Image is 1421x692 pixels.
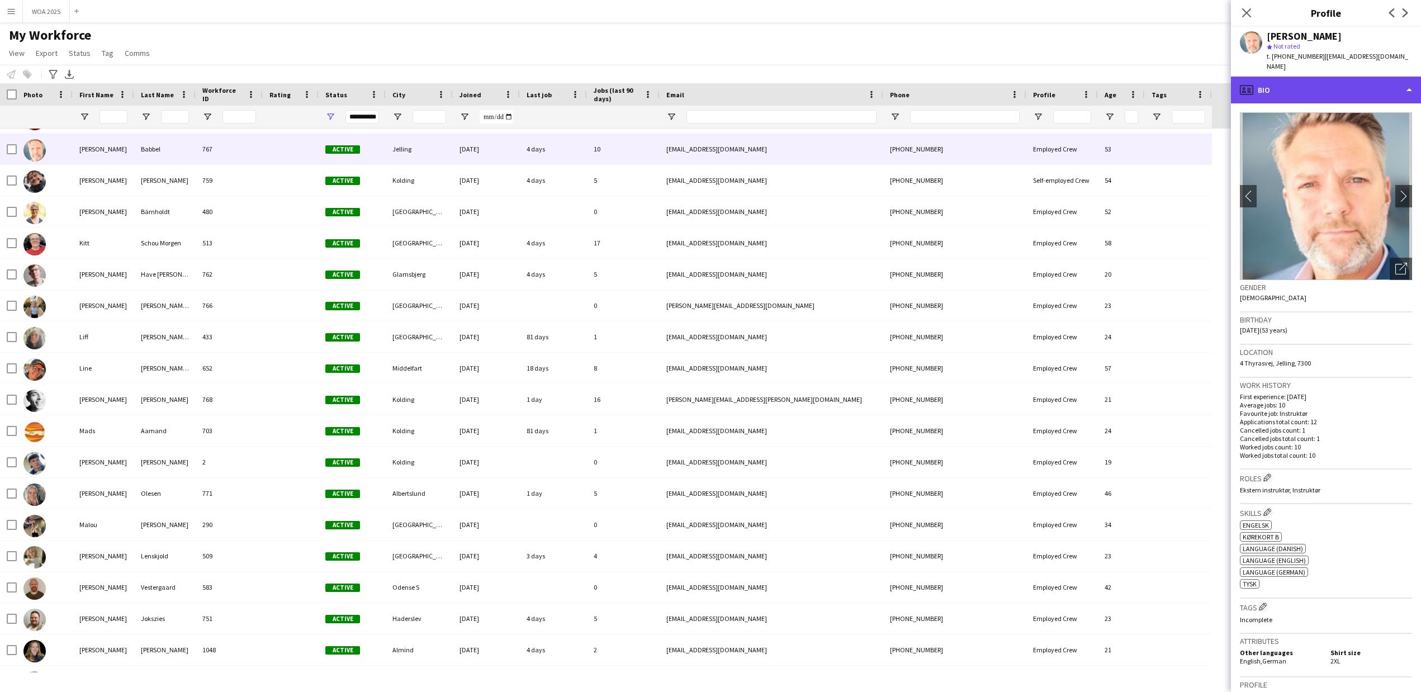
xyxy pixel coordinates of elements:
[23,91,42,99] span: Photo
[1240,315,1412,325] h3: Birthday
[73,227,134,258] div: Kitt
[883,447,1026,477] div: [PHONE_NUMBER]
[520,165,587,196] div: 4 days
[1098,196,1145,227] div: 52
[1240,486,1320,494] span: Ekstern instruktør, Instruktør
[73,541,134,571] div: [PERSON_NAME]
[386,259,453,290] div: Glamsbjerg
[325,271,360,279] span: Active
[102,48,113,58] span: Tag
[527,91,552,99] span: Last job
[386,321,453,352] div: [GEOGRAPHIC_DATA]
[1240,434,1412,443] p: Cancelled jobs total count: 1
[386,634,453,665] div: Almind
[883,321,1026,352] div: [PHONE_NUMBER]
[660,384,883,415] div: [PERSON_NAME][EMAIL_ADDRESS][PERSON_NAME][DOMAIN_NAME]
[134,415,196,446] div: Aamand
[73,509,134,540] div: Malou
[520,321,587,352] div: 81 days
[23,358,46,381] img: Line Torp Larsen
[23,170,46,193] img: Kim Aagaard Holm
[196,415,263,446] div: 703
[141,91,174,99] span: Last Name
[196,384,263,415] div: 768
[1390,258,1412,280] div: Open photos pop-in
[325,302,360,310] span: Active
[587,447,660,477] div: 0
[453,259,520,290] div: [DATE]
[520,478,587,509] div: 1 day
[1240,506,1412,518] h3: Skills
[386,165,453,196] div: Kolding
[1098,603,1145,634] div: 23
[660,603,883,634] div: [EMAIL_ADDRESS][DOMAIN_NAME]
[73,447,134,477] div: [PERSON_NAME]
[666,91,684,99] span: Email
[386,415,453,446] div: Kolding
[1240,472,1412,484] h3: Roles
[23,1,70,22] button: WOA 2025
[4,46,29,60] a: View
[23,609,46,631] img: Mathias Jokszies
[196,447,263,477] div: 2
[134,572,196,603] div: Vestergaard
[100,110,127,124] input: First Name Filter Input
[1026,415,1098,446] div: Employed Crew
[9,48,25,58] span: View
[520,134,587,164] div: 4 days
[97,46,118,60] a: Tag
[1240,451,1412,459] p: Worked jobs total count: 10
[196,353,263,383] div: 652
[1098,634,1145,665] div: 21
[196,196,263,227] div: 480
[23,327,46,349] img: Liff Solan Thomsen
[660,478,883,509] div: [EMAIL_ADDRESS][DOMAIN_NAME]
[1026,321,1098,352] div: Employed Crew
[883,290,1026,321] div: [PHONE_NUMBER]
[196,509,263,540] div: 290
[660,447,883,477] div: [EMAIL_ADDRESS][DOMAIN_NAME]
[1267,52,1325,60] span: t. [PHONE_NUMBER]
[1172,110,1205,124] input: Tags Filter Input
[587,290,660,321] div: 0
[1026,447,1098,477] div: Employed Crew
[587,259,660,290] div: 5
[386,541,453,571] div: [GEOGRAPHIC_DATA]
[1240,392,1412,401] p: First experience: [DATE]
[1240,401,1412,409] p: Average jobs: 10
[1026,165,1098,196] div: Self-employed Crew
[134,478,196,509] div: Olesen
[134,603,196,634] div: Jokszies
[587,321,660,352] div: 1
[460,91,481,99] span: Joined
[134,321,196,352] div: [PERSON_NAME] [PERSON_NAME]
[883,634,1026,665] div: [PHONE_NUMBER]
[23,421,46,443] img: Mads Aamand
[1231,77,1421,103] div: Bio
[1098,447,1145,477] div: 19
[1152,112,1162,122] button: Open Filter Menu
[1098,509,1145,540] div: 34
[386,603,453,634] div: Haderslev
[222,110,256,124] input: Workforce ID Filter Input
[73,384,134,415] div: [PERSON_NAME]
[1267,52,1408,70] span: | [EMAIL_ADDRESS][DOMAIN_NAME]
[883,353,1026,383] div: [PHONE_NUMBER]
[1026,603,1098,634] div: Employed Crew
[23,484,46,506] img: Maja Hochheim Olesen
[325,177,360,185] span: Active
[1098,165,1145,196] div: 54
[134,134,196,164] div: Babbel
[325,145,360,154] span: Active
[890,91,910,99] span: Phone
[196,134,263,164] div: 767
[73,634,134,665] div: [PERSON_NAME]
[1033,112,1043,122] button: Open Filter Menu
[666,112,676,122] button: Open Filter Menu
[325,112,335,122] button: Open Filter Menu
[587,415,660,446] div: 1
[1098,541,1145,571] div: 23
[134,227,196,258] div: Schou Morgen
[386,447,453,477] div: Kolding
[23,577,46,600] img: Martin Vestergaard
